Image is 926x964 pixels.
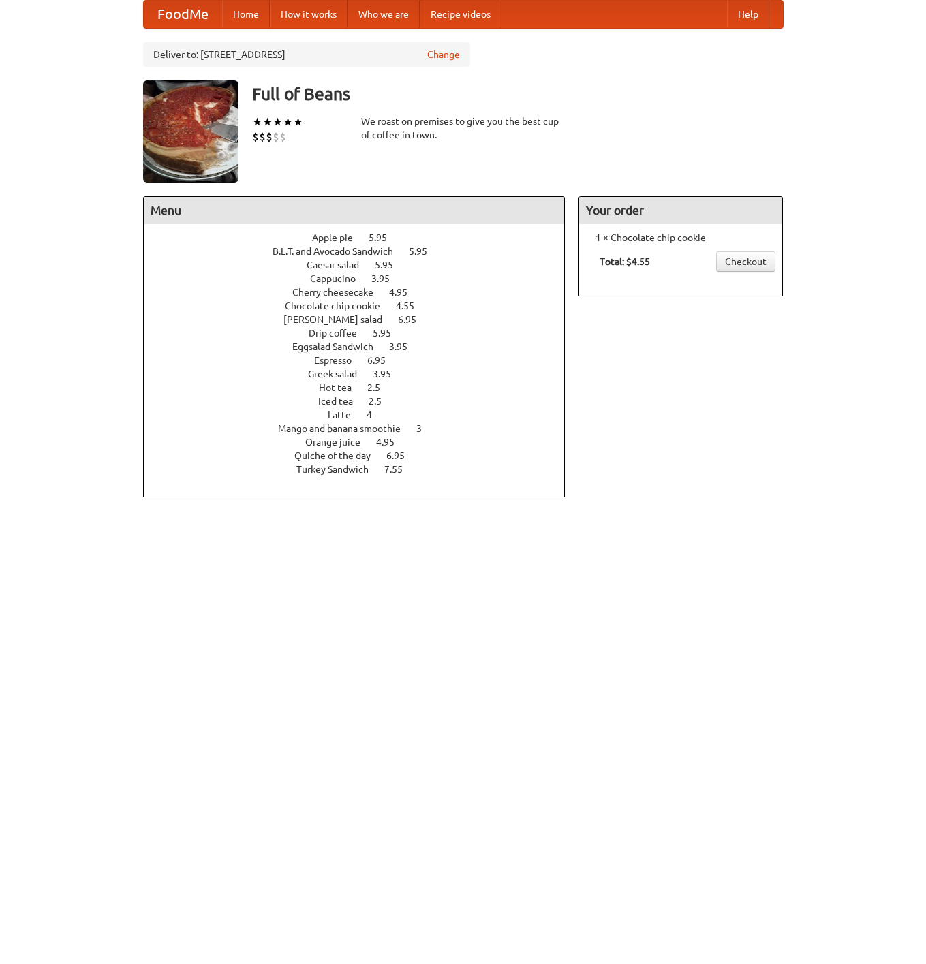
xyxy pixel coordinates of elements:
[294,450,430,461] a: Quiche of the day 6.95
[273,246,452,257] a: B.L.T. and Avocado Sandwich 5.95
[305,437,374,448] span: Orange juice
[307,260,418,270] a: Caesar salad 5.95
[143,80,238,183] img: angular.jpg
[314,355,411,366] a: Espresso 6.95
[283,314,396,325] span: [PERSON_NAME] salad
[319,382,365,393] span: Hot tea
[328,409,365,420] span: Latte
[292,341,433,352] a: Eggsalad Sandwich 3.95
[308,369,371,379] span: Greek salad
[586,231,775,245] li: 1 × Chocolate chip cookie
[314,355,365,366] span: Espresso
[600,256,650,267] b: Total: $4.55
[319,382,405,393] a: Hot tea 2.5
[293,114,303,129] li: ★
[285,300,439,311] a: Chocolate chip cookie 4.55
[292,287,433,298] a: Cherry cheesecake 4.95
[273,129,279,144] li: $
[294,450,384,461] span: Quiche of the day
[310,273,369,284] span: Cappucino
[318,396,367,407] span: Iced tea
[144,197,565,224] h4: Menu
[310,273,415,284] a: Cappucino 3.95
[285,300,394,311] span: Chocolate chip cookie
[309,328,371,339] span: Drip coffee
[252,129,259,144] li: $
[389,341,421,352] span: 3.95
[375,260,407,270] span: 5.95
[144,1,222,28] a: FoodMe
[312,232,367,243] span: Apple pie
[222,1,270,28] a: Home
[373,328,405,339] span: 5.95
[292,341,387,352] span: Eggsalad Sandwich
[259,129,266,144] li: $
[283,114,293,129] li: ★
[579,197,782,224] h4: Your order
[361,114,566,142] div: We roast on premises to give you the best cup of coffee in town.
[371,273,403,284] span: 3.95
[376,437,408,448] span: 4.95
[427,48,460,61] a: Change
[367,382,394,393] span: 2.5
[328,409,397,420] a: Latte 4
[396,300,428,311] span: 4.55
[367,409,386,420] span: 4
[252,114,262,129] li: ★
[389,287,421,298] span: 4.95
[278,423,414,434] span: Mango and banana smoothie
[266,129,273,144] li: $
[262,114,273,129] li: ★
[369,396,395,407] span: 2.5
[384,464,416,475] span: 7.55
[398,314,430,325] span: 6.95
[420,1,501,28] a: Recipe videos
[309,328,416,339] a: Drip coffee 5.95
[416,423,435,434] span: 3
[278,423,447,434] a: Mango and banana smoothie 3
[292,287,387,298] span: Cherry cheesecake
[409,246,441,257] span: 5.95
[296,464,428,475] a: Turkey Sandwich 7.55
[369,232,401,243] span: 5.95
[318,396,407,407] a: Iced tea 2.5
[279,129,286,144] li: $
[270,1,348,28] a: How it works
[348,1,420,28] a: Who we are
[273,114,283,129] li: ★
[727,1,769,28] a: Help
[373,369,405,379] span: 3.95
[305,437,420,448] a: Orange juice 4.95
[296,464,382,475] span: Turkey Sandwich
[367,355,399,366] span: 6.95
[386,450,418,461] span: 6.95
[307,260,373,270] span: Caesar salad
[143,42,470,67] div: Deliver to: [STREET_ADDRESS]
[283,314,442,325] a: [PERSON_NAME] salad 6.95
[308,369,416,379] a: Greek salad 3.95
[312,232,412,243] a: Apple pie 5.95
[273,246,407,257] span: B.L.T. and Avocado Sandwich
[252,80,784,108] h3: Full of Beans
[716,251,775,272] a: Checkout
